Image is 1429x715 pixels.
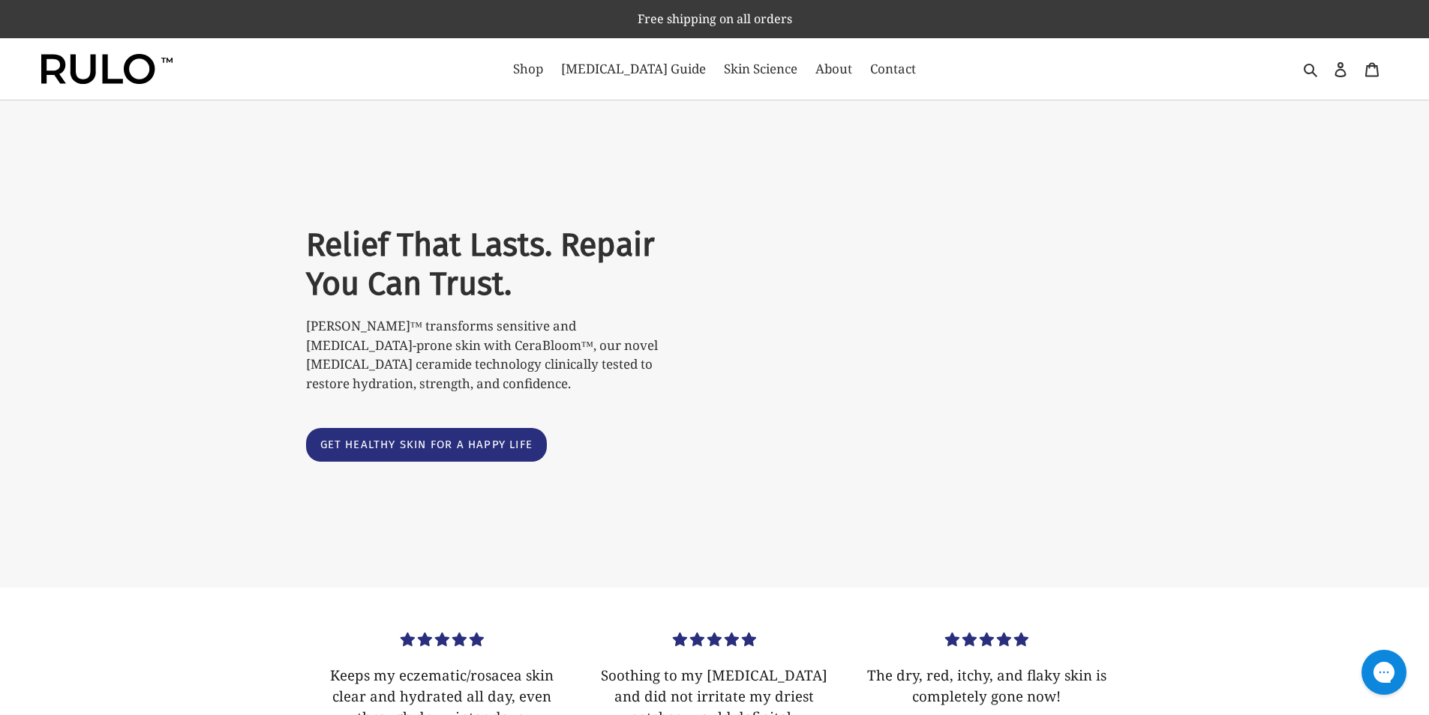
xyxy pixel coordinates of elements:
span: 5.00 stars [945,630,1028,648]
iframe: Gorgias live chat messenger [1354,645,1414,700]
a: Get healthy skin for a happy life: Catalog [306,428,548,462]
p: [PERSON_NAME]™ transforms sensitive and [MEDICAL_DATA]-prone skin with CeraBloom™, our novel [MED... [306,316,689,393]
span: About [815,60,852,78]
img: Rulo™ Skin [41,54,173,84]
span: Contact [870,60,916,78]
p: The dry, red, itchy, and flaky skin is completely gone now! [862,665,1112,707]
h2: Relief That Lasts. Repair You Can Trust. [306,226,689,303]
a: Shop [506,57,551,81]
a: Contact [863,57,923,81]
p: Free shipping on all orders [2,1,1427,36]
span: 5.00 stars [673,630,756,648]
a: Skin Science [716,57,805,81]
span: 5.00 stars [401,630,484,648]
a: About [808,57,860,81]
a: [MEDICAL_DATA] Guide [554,57,713,81]
span: Shop [513,60,543,78]
span: [MEDICAL_DATA] Guide [561,60,706,78]
span: Skin Science [724,60,797,78]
